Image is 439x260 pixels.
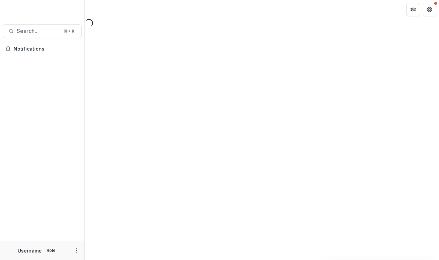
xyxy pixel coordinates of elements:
[423,3,436,16] button: Get Help
[18,247,42,254] p: Username
[72,246,80,255] button: More
[62,27,76,35] div: ⌘ + K
[3,43,82,54] button: Notifications
[3,24,82,38] button: Search...
[14,46,79,52] span: Notifications
[17,28,60,34] span: Search...
[406,3,420,16] button: Partners
[44,247,58,254] p: Role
